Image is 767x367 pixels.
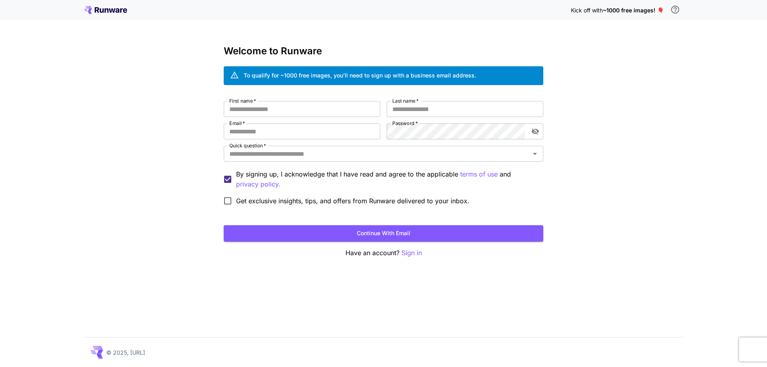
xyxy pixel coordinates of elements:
[401,248,422,258] button: Sign in
[392,120,418,127] label: Password
[236,179,280,189] button: By signing up, I acknowledge that I have read and agree to the applicable terms of use and
[460,169,498,179] p: terms of use
[244,71,476,79] div: To qualify for ~1000 free images, you’ll need to sign up with a business email address.
[460,169,498,179] button: By signing up, I acknowledge that I have read and agree to the applicable and privacy policy.
[529,148,540,159] button: Open
[106,348,145,357] p: © 2025, [URL]
[236,169,537,189] p: By signing up, I acknowledge that I have read and agree to the applicable and
[229,142,266,149] label: Quick question
[224,225,543,242] button: Continue with email
[236,179,280,189] p: privacy policy.
[571,7,603,14] span: Kick off with
[667,2,683,18] button: In order to qualify for free credit, you need to sign up with a business email address and click ...
[224,46,543,57] h3: Welcome to Runware
[236,196,469,206] span: Get exclusive insights, tips, and offers from Runware delivered to your inbox.
[528,124,542,139] button: toggle password visibility
[224,248,543,258] p: Have an account?
[392,97,419,104] label: Last name
[603,7,664,14] span: ~1000 free images! 🎈
[229,120,245,127] label: Email
[229,97,256,104] label: First name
